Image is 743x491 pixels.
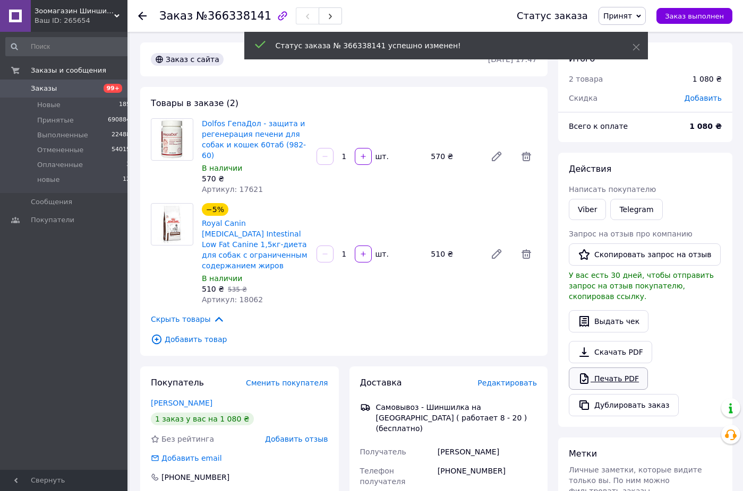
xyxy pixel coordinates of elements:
[123,175,130,185] span: 12
[37,130,88,140] span: Выполненные
[486,146,507,167] a: Редактировать
[517,11,588,21] div: Статус заказа
[160,472,230,483] div: [PHONE_NUMBER]
[569,164,611,174] span: Действия
[151,313,225,325] span: Скрыть товары
[569,75,603,83] span: 2 товара
[373,249,390,259] div: шт.
[569,310,648,332] button: Выдать чек
[157,204,186,245] img: Royal Canin Gastro Intestinal Low Fat Canine 1,5кг-диета для собак с ограниченным содержанием жиров
[426,149,482,164] div: 570 ₴
[202,295,263,304] span: Артикул: 18062
[486,243,507,265] a: Редактировать
[31,84,57,93] span: Заказы
[360,448,406,456] span: Получатель
[151,334,537,345] span: Добавить товар
[112,130,130,140] span: 22488
[373,151,390,162] div: шт.
[112,145,130,155] span: 54015
[37,160,83,170] span: Оплаченные
[228,286,247,293] span: 535 ₴
[202,173,308,184] div: 570 ₴
[426,247,482,261] div: 510 ₴
[151,378,204,388] span: Покупатель
[160,453,223,463] div: Добавить email
[246,379,328,387] span: Сменить покупателя
[202,203,228,216] div: −5%
[516,146,537,167] span: Удалить
[151,399,212,407] a: [PERSON_NAME]
[161,435,214,443] span: Без рейтинга
[202,219,307,270] a: Royal Canin [MEDICAL_DATA] Intestinal Low Fat Canine 1,5кг-диета для собак с ограниченным содержа...
[31,215,74,225] span: Покупатели
[202,164,242,172] span: В наличии
[159,10,193,22] span: Заказ
[569,449,597,459] span: Метки
[569,94,597,102] span: Скидка
[5,37,131,56] input: Поиск
[202,185,263,194] span: Артикул: 17621
[435,461,539,491] div: [PHONE_NUMBER]
[360,467,406,486] span: Телефон получателя
[569,230,693,238] span: Запрос на отзыв про компанию
[276,40,606,51] div: Статус заказа № 366338141 успешно изменен!
[138,11,147,21] div: Вернуться назад
[569,199,606,220] a: Viber
[108,116,130,125] span: 690884
[360,378,402,388] span: Доставка
[656,8,732,24] button: Заказ выполнен
[689,122,722,130] b: 1 080 ₴
[265,435,328,443] span: Добавить отзыв
[37,100,61,110] span: Новые
[569,243,721,266] button: Скопировать запрос на отзыв
[151,413,254,425] div: 1 заказ у вас на 1 080 ₴
[119,100,130,110] span: 185
[31,197,72,207] span: Сообщения
[202,119,306,160] a: Dolfos ГепаДол - защита и регенерация печени для собак и кошек 60таб (982-60)
[196,10,271,22] span: №366338141
[202,274,242,283] span: В наличии
[685,94,722,102] span: Добавить
[569,185,656,194] span: Написать покупателю
[31,66,106,75] span: Заказы и сообщения
[569,122,628,130] span: Всего к оплате
[160,119,184,160] img: Dolfos ГепаДол - защита и регенерация печени для собак и кошек 60таб (982-60)
[151,98,238,108] span: Товары в заказе (2)
[569,341,652,363] a: Скачать PDF
[610,199,662,220] a: Telegram
[569,394,679,416] button: Дублировать заказ
[477,379,537,387] span: Редактировать
[37,145,83,155] span: Отмененные
[373,402,540,434] div: Самовывоз - Шиншилка на [GEOGRAPHIC_DATA] ( работает 8 - 20 ) (бесплатно)
[603,12,632,20] span: Принят
[35,6,114,16] span: Зоомагазин Шиншилка - Дискаунтер зоотоваров.Корма для кошек и собак. Ветеринарная аптека
[126,160,130,170] span: 3
[693,74,722,84] div: 1 080 ₴
[37,116,74,125] span: Принятые
[665,12,724,20] span: Заказ выполнен
[104,84,122,93] span: 99+
[151,53,224,66] div: Заказ с сайта
[150,453,223,463] div: Добавить email
[569,367,648,390] a: Печать PDF
[202,285,224,293] span: 510 ₴
[516,243,537,265] span: Удалить
[35,16,127,25] div: Ваш ID: 265654
[37,175,59,185] span: новые
[569,271,714,301] span: У вас есть 30 дней, чтобы отправить запрос на отзыв покупателю, скопировав ссылку.
[435,442,539,461] div: [PERSON_NAME]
